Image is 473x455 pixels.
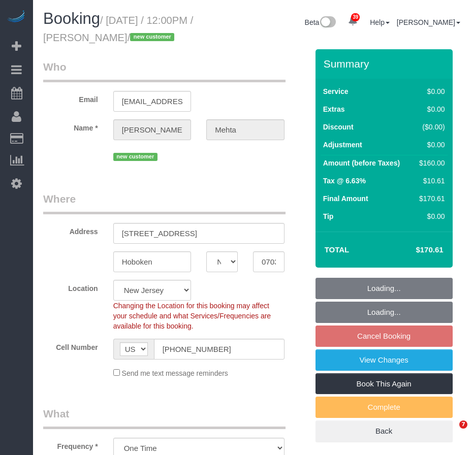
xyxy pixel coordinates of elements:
[43,15,193,43] small: / [DATE] / 12:00PM / [PERSON_NAME]
[415,86,445,96] div: $0.00
[316,373,453,395] a: Book This Again
[415,140,445,150] div: $0.00
[438,420,463,445] iframe: Intercom live chat
[130,33,174,41] span: new customer
[206,119,285,140] input: Last Name
[323,140,362,150] label: Adjustment
[43,59,286,82] legend: Who
[36,119,106,133] label: Name *
[36,339,106,352] label: Cell Number
[415,122,445,132] div: ($0.00)
[370,18,390,26] a: Help
[323,211,334,221] label: Tip
[343,10,363,32] a: 39
[325,245,350,254] strong: Total
[324,58,448,70] h3: Summary
[36,438,106,451] label: Frequency *
[415,193,445,204] div: $170.61
[43,10,100,27] span: Booking
[43,191,286,214] legend: Where
[415,104,445,114] div: $0.00
[459,420,467,429] span: 7
[351,13,360,21] span: 39
[113,302,271,330] span: Changing the Location for this booking may affect your schedule and what Services/Frequencies are...
[113,251,192,272] input: City
[43,406,286,429] legend: What
[36,223,106,237] label: Address
[323,158,400,168] label: Amount (before Taxes)
[323,193,368,204] label: Final Amount
[397,18,460,26] a: [PERSON_NAME]
[323,176,366,186] label: Tax @ 6.63%
[385,246,443,254] h4: $170.61
[6,10,26,24] img: Automaid Logo
[415,211,445,221] div: $0.00
[319,16,336,29] img: New interface
[36,91,106,105] label: Email
[323,86,349,96] label: Service
[323,104,345,114] label: Extras
[113,153,157,161] span: new customer
[128,32,178,43] span: /
[113,119,192,140] input: First Name
[253,251,285,272] input: Zip Code
[154,339,285,360] input: Cell Number
[316,349,453,371] a: View Changes
[415,176,445,186] div: $10.61
[113,91,192,112] input: Email
[36,280,106,294] label: Location
[415,158,445,168] div: $160.00
[316,420,453,442] a: Back
[305,18,336,26] a: Beta
[323,122,354,132] label: Discount
[122,369,228,377] span: Send me text message reminders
